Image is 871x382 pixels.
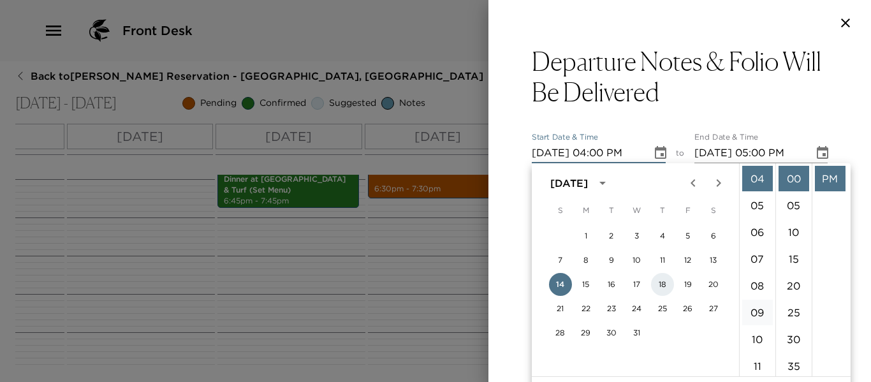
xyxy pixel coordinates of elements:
button: Previous month [680,170,706,196]
li: 0 minutes [779,166,809,191]
li: 10 minutes [779,219,809,245]
li: 9 hours [742,300,773,325]
li: 6 hours [742,219,773,245]
button: 13 [702,249,725,272]
button: 3 [626,224,648,247]
span: Saturday [702,198,725,223]
button: 14 [549,273,572,296]
button: 1 [575,224,597,247]
button: Next month [706,170,731,196]
li: 15 minutes [779,246,809,272]
button: 29 [575,321,597,344]
div: [DATE] [550,175,588,191]
button: 30 [600,321,623,344]
button: 4 [651,224,674,247]
span: Thursday [651,198,674,223]
li: PM [815,166,845,191]
button: 12 [677,249,699,272]
button: 7 [549,249,572,272]
li: 8 hours [742,273,773,298]
span: Tuesday [600,198,623,223]
button: Choose date, selected date is Dec 14, 2025 [648,140,673,166]
input: MM/DD/YYYY hh:mm aa [694,143,805,163]
button: 17 [626,273,648,296]
li: 10 hours [742,327,773,352]
ul: Select minutes [775,163,812,376]
li: 7 hours [742,246,773,272]
button: 10 [626,249,648,272]
span: Wednesday [626,198,648,223]
li: 35 minutes [779,353,809,379]
li: 5 hours [742,193,773,218]
button: 15 [575,273,597,296]
button: 26 [677,297,699,320]
button: 23 [600,297,623,320]
button: 18 [651,273,674,296]
label: Start Date & Time [532,132,598,143]
button: 5 [677,224,699,247]
li: 30 minutes [779,327,809,352]
button: 8 [575,249,597,272]
li: 5 minutes [779,193,809,218]
button: 9 [600,249,623,272]
button: 11 [651,249,674,272]
button: 24 [626,297,648,320]
button: Choose date, selected date is Dec 14, 2025 [810,140,835,166]
ul: Select hours [740,163,775,376]
li: 25 minutes [779,300,809,325]
button: 28 [549,321,572,344]
button: Departure Notes & Folio Will Be Delivered [532,46,828,107]
li: 4 hours [742,166,773,191]
span: Friday [677,198,699,223]
button: 25 [651,297,674,320]
span: to [676,148,684,163]
button: 27 [702,297,725,320]
button: calendar view is open, switch to year view [592,172,613,194]
ul: Select meridiem [812,163,848,376]
li: 11 hours [742,353,773,379]
button: 21 [549,297,572,320]
span: Sunday [549,198,572,223]
button: 16 [600,273,623,296]
button: 22 [575,297,597,320]
button: 19 [677,273,699,296]
button: 31 [626,321,648,344]
button: 2 [600,224,623,247]
button: 20 [702,273,725,296]
input: MM/DD/YYYY hh:mm aa [532,143,643,163]
span: Monday [575,198,597,223]
button: 6 [702,224,725,247]
li: 20 minutes [779,273,809,298]
label: End Date & Time [694,132,758,143]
